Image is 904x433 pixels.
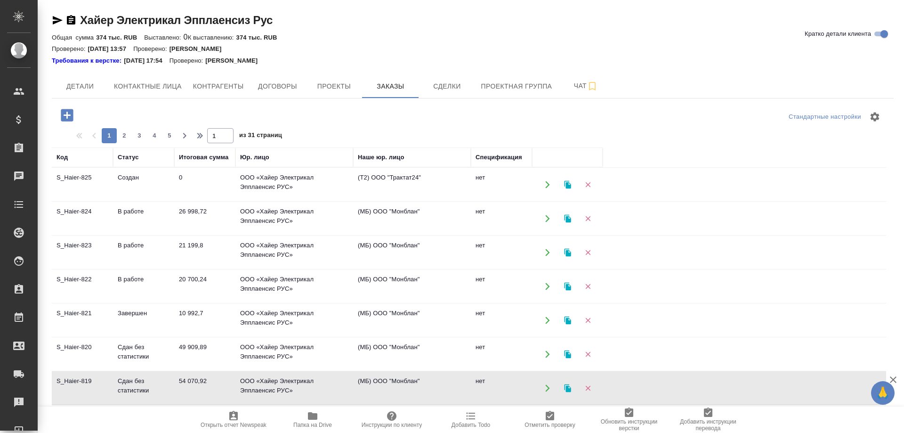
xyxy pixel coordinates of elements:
[871,381,895,405] button: 🙏
[118,153,139,162] div: Статус
[54,106,80,125] button: Добавить проект
[188,34,236,41] p: К выставлению:
[52,34,96,41] p: Общая сумма
[174,372,235,405] td: 54 070,92
[538,310,557,330] button: Открыть
[174,270,235,303] td: 20 700,24
[525,422,575,428] span: Отметить проверку
[578,277,597,296] button: Удалить
[174,338,235,371] td: 49 909,89
[538,344,557,364] button: Открыть
[293,422,332,428] span: Папка на Drive
[56,153,68,162] div: Код
[132,131,147,140] span: 3
[353,202,471,235] td: (МБ) ООО "Монблан"
[52,202,113,235] td: S_Haier-824
[133,45,169,52] p: Проверено:
[96,34,144,41] p: 374 тыс. RUB
[595,418,663,432] span: Обновить инструкции верстки
[864,106,886,128] span: Настроить таблицу
[368,81,413,92] span: Заказы
[114,81,182,92] span: Контактные лица
[169,56,206,65] p: Проверено:
[358,153,404,162] div: Наше юр. лицо
[471,270,532,303] td: нет
[471,168,532,201] td: нет
[174,168,235,201] td: 0
[431,407,510,433] button: Добавить Todo
[558,209,577,228] button: Клонировать
[235,338,353,371] td: ООО «Хайер Электрикал Эпплаенсис РУС»
[239,130,282,143] span: из 31 страниц
[113,236,174,269] td: В работе
[235,372,353,405] td: ООО «Хайер Электрикал Эпплаенсис РУС»
[311,81,356,92] span: Проекты
[538,243,557,262] button: Открыть
[235,304,353,337] td: ООО «Хайер Электрикал Эпплаенсис РУС»
[174,236,235,269] td: 21 199,8
[144,34,183,41] p: Выставлено:
[52,32,894,43] div: 0
[52,270,113,303] td: S_Haier-822
[147,128,162,143] button: 4
[179,153,228,162] div: Итоговая сумма
[194,407,273,433] button: Открыть отчет Newspeak
[578,310,597,330] button: Удалить
[174,202,235,235] td: 26 998,72
[538,175,557,194] button: Открыть
[558,175,577,194] button: Клонировать
[353,372,471,405] td: (МБ) ООО "Монблан"
[162,128,177,143] button: 5
[147,131,162,140] span: 4
[201,422,266,428] span: Открыть отчет Newspeak
[52,372,113,405] td: S_Haier-819
[424,81,469,92] span: Сделки
[558,378,577,398] button: Клонировать
[236,34,284,41] p: 374 тыс. RUB
[273,407,352,433] button: Папка на Drive
[563,80,608,92] span: Чат
[471,202,532,235] td: нет
[117,131,132,140] span: 2
[113,304,174,337] td: Завершен
[255,81,300,92] span: Договоры
[52,15,63,26] button: Скопировать ссылку для ЯМессенджера
[162,131,177,140] span: 5
[113,338,174,371] td: Сдан без статистики
[52,236,113,269] td: S_Haier-823
[353,236,471,269] td: (МБ) ООО "Монблан"
[578,378,597,398] button: Удалить
[113,202,174,235] td: В работе
[88,45,134,52] p: [DATE] 13:57
[510,407,589,433] button: Отметить проверку
[558,243,577,262] button: Клонировать
[786,110,864,124] div: split button
[538,209,557,228] button: Открыть
[875,383,891,403] span: 🙏
[471,372,532,405] td: нет
[52,45,88,52] p: Проверено:
[113,270,174,303] td: В работе
[558,310,577,330] button: Клонировать
[538,378,557,398] button: Открыть
[674,418,742,432] span: Добавить инструкции перевода
[124,56,169,65] p: [DATE] 17:54
[169,45,229,52] p: [PERSON_NAME]
[471,236,532,269] td: нет
[578,209,597,228] button: Удалить
[669,407,748,433] button: Добавить инструкции перевода
[353,338,471,371] td: (МБ) ООО "Монблан"
[235,270,353,303] td: ООО «Хайер Электрикал Эпплаенсис РУС»
[578,344,597,364] button: Удалить
[452,422,490,428] span: Добавить Todo
[353,304,471,337] td: (МБ) ООО "Монблан"
[352,407,431,433] button: Инструкции по клиенту
[805,29,871,39] span: Кратко детали клиента
[589,407,669,433] button: Обновить инструкции верстки
[578,243,597,262] button: Удалить
[235,168,353,201] td: ООО «Хайер Электрикал Эпплаенсис РУС»
[174,304,235,337] td: 10 992,7
[240,153,269,162] div: Юр. лицо
[52,56,124,65] a: Требования к верстке:
[117,128,132,143] button: 2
